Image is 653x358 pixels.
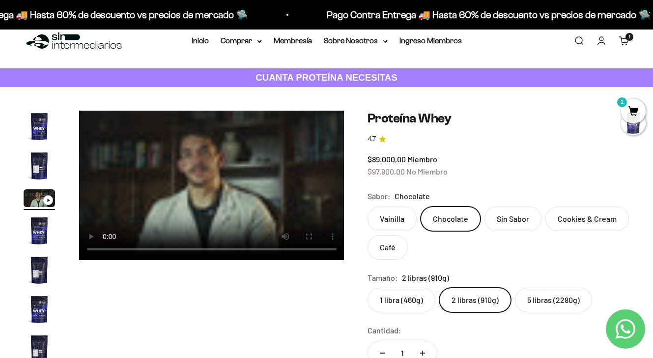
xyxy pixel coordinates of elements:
img: Proteína Whey [24,215,55,246]
button: Ir al artículo 6 [24,294,55,328]
span: 2 libras (910g) [402,271,449,284]
span: $97.900,00 [368,167,405,176]
button: Ir al artículo 3 [24,189,55,210]
a: Membresía [274,36,312,45]
label: Cantidad: [368,324,401,337]
img: Proteína Whey [24,111,55,142]
a: 4.74.7 de 5.0 estrellas [368,134,629,145]
legend: Tamaño: [368,271,398,284]
cart-count: 1 [625,33,633,41]
span: No Miembro [406,167,448,176]
img: Proteína Whey [24,150,55,181]
summary: Sobre Nosotros [324,34,388,47]
button: Ir al artículo 4 [24,215,55,249]
summary: Comprar [221,34,262,47]
a: 1 [619,35,629,46]
strong: CUANTA PROTEÍNA NECESITAS [256,72,397,83]
h1: Proteína Whey [368,111,629,126]
span: Miembro [407,154,437,164]
a: Inicio [192,36,209,45]
span: $89.000,00 [368,154,406,164]
span: 4.7 [368,134,376,145]
p: Pago Contra Entrega 🚚 Hasta 60% de descuento vs precios de mercado 🛸 [271,7,595,23]
img: Proteína Whey [24,294,55,325]
button: Ir al artículo 5 [24,254,55,289]
video: Proteína Whey [79,111,344,260]
button: Ir al artículo 2 [24,150,55,184]
button: Ir al artículo 1 [24,111,55,145]
legend: Sabor: [368,190,391,203]
a: 1 [621,107,646,118]
span: Chocolate [395,190,430,203]
a: Ingreso Miembros [399,36,462,45]
img: Proteína Whey [24,254,55,286]
mark: 1 [616,96,628,108]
